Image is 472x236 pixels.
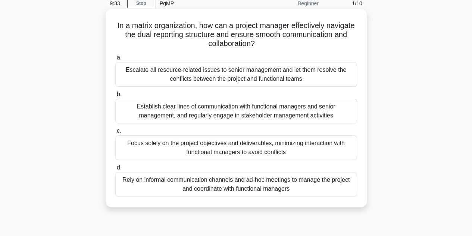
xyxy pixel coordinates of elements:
[115,62,357,87] div: Escalate all resource-related issues to senior management and let them resolve the conflicts betw...
[117,128,121,134] span: c.
[117,91,122,97] span: b.
[115,135,357,160] div: Focus solely on the project objectives and deliverables, minimizing interaction with functional m...
[117,164,122,171] span: d.
[115,21,358,49] h5: In a matrix organization, how can a project manager effectively navigate the dual reporting struc...
[115,172,357,197] div: Rely on informal communication channels and ad-hoc meetings to manage the project and coordinate ...
[117,54,122,61] span: a.
[115,99,357,123] div: Establish clear lines of communication with functional managers and senior management, and regula...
